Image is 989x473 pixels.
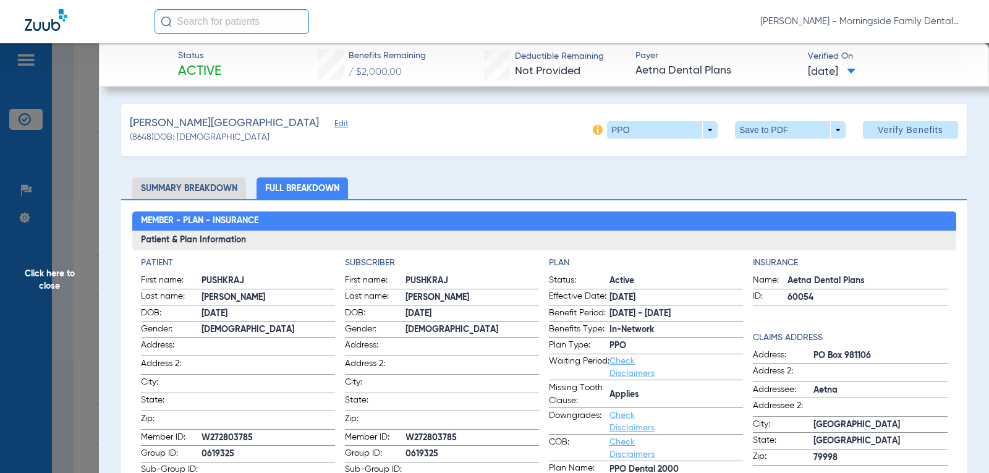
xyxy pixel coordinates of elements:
span: Last name: [141,290,202,305]
span: First name: [345,274,405,289]
span: Verified On [808,50,969,63]
span: PUSHKRAJ [405,275,539,288]
span: Gender: [345,323,405,338]
span: Deductible Remaining [515,50,604,63]
span: W272803785 [405,432,539,445]
span: Address 2: [753,365,813,381]
button: Save to PDF [735,121,846,138]
h4: Claims Address [753,331,947,344]
span: PO Box 981106 [813,349,947,362]
span: / $2,000.00 [349,67,402,77]
span: Aetna Dental Plans [635,63,797,79]
span: Member ID: [345,431,405,446]
span: [DATE] [808,64,855,80]
span: Address: [345,339,405,356]
span: Missing Tooth Clause: [549,381,609,407]
h2: Member - Plan - Insurance [132,211,956,231]
span: Not Provided [515,66,580,77]
span: Edit [334,119,346,131]
h4: Patient [141,257,335,270]
h4: Subscriber [345,257,539,270]
img: info-icon [593,125,603,135]
span: Gender: [141,323,202,338]
button: PPO [607,121,718,138]
span: Group ID: [141,447,202,462]
input: Search for patients [155,9,309,34]
span: [DATE] [609,291,743,304]
span: Status: [549,274,609,289]
span: [PERSON_NAME] [405,291,539,304]
span: Status [178,49,221,62]
span: Zip: [753,450,813,465]
span: Address 2: [141,357,202,374]
h3: Patient & Plan Information [132,231,956,250]
span: [DATE] - [DATE] [609,307,743,320]
span: DOB: [345,307,405,322]
span: Zip: [345,412,405,429]
li: Summary Breakdown [132,177,246,199]
span: 60054 [787,291,947,304]
span: [PERSON_NAME] [202,291,335,304]
span: 0619325 [405,448,539,461]
span: Downgrades: [549,409,609,434]
span: State: [141,394,202,411]
a: Check Disclaimers [609,357,655,378]
button: Verify Benefits [863,121,958,138]
span: City: [345,376,405,393]
span: State: [345,394,405,411]
span: DOB: [141,307,202,322]
span: Active [178,63,221,80]
span: PUSHKRAJ [202,275,335,288]
span: [DATE] [405,307,539,320]
span: City: [753,418,813,433]
span: PPO [609,339,743,352]
span: Benefit Period: [549,307,609,322]
span: Address 2: [345,357,405,374]
span: [PERSON_NAME][GEOGRAPHIC_DATA] [130,116,319,131]
span: Last name: [345,290,405,305]
span: [GEOGRAPHIC_DATA] [813,435,947,448]
span: Active [609,275,743,288]
span: Group ID: [345,447,405,462]
span: Addressee 2: [753,399,813,416]
a: Check Disclaimers [609,411,655,432]
span: [GEOGRAPHIC_DATA] [813,419,947,432]
span: First name: [141,274,202,289]
span: Aetna Dental Plans [787,275,947,288]
span: In-Network [609,323,743,336]
h4: Insurance [753,257,947,270]
span: Plan Type: [549,339,609,354]
span: Payer [635,49,797,62]
span: Name: [753,274,787,289]
span: ID: [753,290,787,305]
img: Zuub Logo [25,9,67,31]
span: W272803785 [202,432,335,445]
span: 0619325 [202,448,335,461]
span: [DEMOGRAPHIC_DATA] [405,323,539,336]
span: (8648) DOB: [DEMOGRAPHIC_DATA] [130,131,270,144]
img: Search Icon [161,16,172,27]
span: Applies [609,388,743,401]
span: Address: [753,349,813,364]
span: Address: [141,339,202,356]
span: 79998 [813,451,947,464]
span: Waiting Period: [549,355,609,380]
span: Verify Benefits [878,125,943,135]
span: [PERSON_NAME] - Morningside Family Dental [760,15,964,28]
span: [DEMOGRAPHIC_DATA] [202,323,335,336]
span: COB: [549,436,609,461]
span: Addressee: [753,383,813,398]
span: Effective Date: [549,290,609,305]
span: City: [141,376,202,393]
span: State: [753,434,813,449]
li: Full Breakdown [257,177,348,199]
span: [DATE] [202,307,335,320]
h4: Plan [549,257,743,270]
a: Check Disclaimers [609,438,655,459]
span: Aetna [813,384,947,397]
